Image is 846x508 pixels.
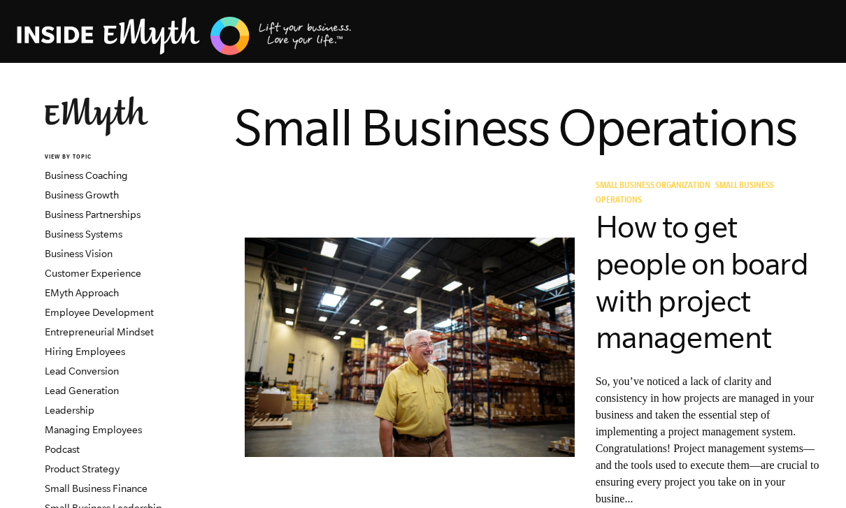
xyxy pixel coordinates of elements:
[45,346,125,357] a: Hiring Employees
[596,182,715,191] a: Small Business Organization
[245,238,575,458] img: proj-mgmt
[596,373,825,507] p: So, you’ve noticed a lack of clarity and consistency in how projects are managed in your business...
[45,228,122,240] a: Business Systems
[45,189,119,201] a: Business Growth
[45,268,141,279] a: Customer Experience
[45,326,154,338] a: Entrepreneurial Mindset
[45,170,128,181] a: Business Coaching
[45,96,148,136] img: EMyth
[45,209,141,220] a: Business Partnerships
[45,444,80,455] a: Podcast
[234,96,836,158] h1: Small Business Operations
[596,210,809,354] a: How to get people on board with project management
[45,287,119,298] a: EMyth Approach
[45,424,142,435] a: Managing Employees
[45,307,154,318] a: Employee Development
[45,365,119,377] a: Lead Conversion
[17,15,352,57] img: EMyth Business Coaching
[45,385,119,396] a: Lead Generation
[45,483,148,494] a: Small Business Finance
[776,441,846,508] iframe: Chat Widget
[45,405,94,416] a: Leadership
[45,248,113,259] a: Business Vision
[45,153,213,162] h6: VIEW BY TOPIC
[596,182,710,191] span: Small Business Organization
[596,182,774,206] a: Small Business Operations
[45,463,120,474] a: Product Strategy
